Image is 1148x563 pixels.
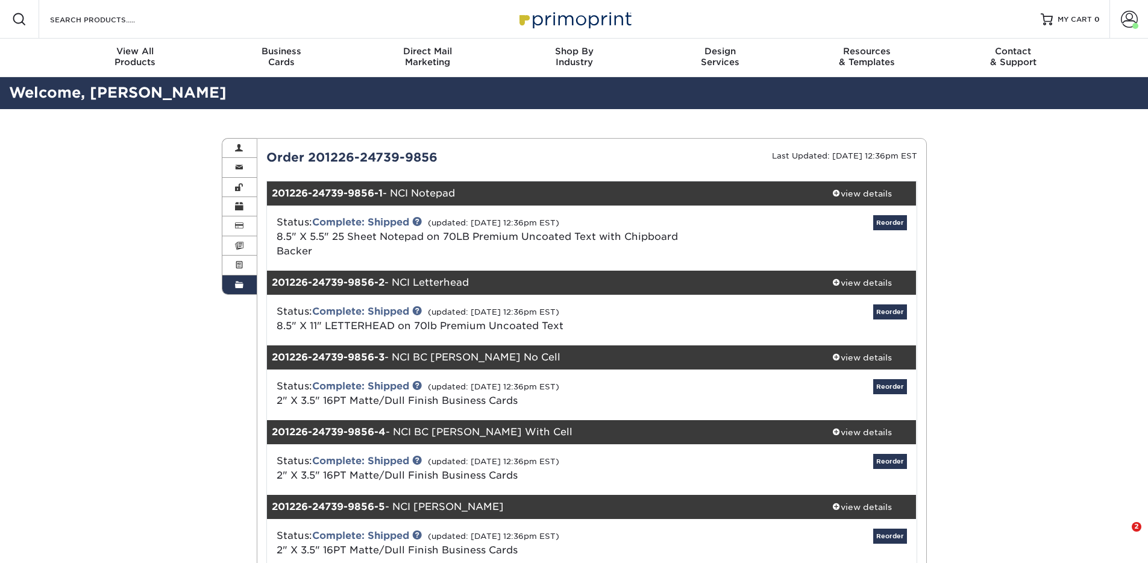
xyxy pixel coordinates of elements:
[428,218,559,227] small: (updated: [DATE] 12:36pm EST)
[1107,522,1136,551] iframe: Intercom live chat
[428,382,559,391] small: (updated: [DATE] 12:36pm EST)
[428,532,559,541] small: (updated: [DATE] 12:36pm EST)
[272,351,384,363] strong: 201226-24739-9856-3
[514,6,635,32] img: Primoprint
[312,216,409,228] a: Complete: Shipped
[501,46,647,57] span: Shop By
[62,39,209,77] a: View AllProducts
[312,455,409,467] a: Complete: Shipped
[794,46,940,68] div: & Templates
[277,231,678,257] a: 8.5" X 5.5" 25 Sheet Notepad on 70LB Premium Uncoated Text with Chipboard Backer
[208,46,354,57] span: Business
[208,46,354,68] div: Cards
[354,46,501,57] span: Direct Mail
[647,46,794,57] span: Design
[354,46,501,68] div: Marketing
[647,39,794,77] a: DesignServices
[267,181,808,206] div: - NCI Notepad
[808,345,917,370] a: view details
[267,420,808,444] div: - NCI BC [PERSON_NAME] With Cell
[268,304,700,333] div: Status:
[267,345,808,370] div: - NCI BC [PERSON_NAME] No Cell
[808,501,917,513] div: view details
[312,306,409,317] a: Complete: Shipped
[501,39,647,77] a: Shop ByIndustry
[940,46,1087,57] span: Contact
[272,187,383,199] strong: 201226-24739-9856-1
[277,395,518,406] a: 2" X 3.5" 16PT Matte/Dull Finish Business Cards
[794,46,940,57] span: Resources
[49,12,166,27] input: SEARCH PRODUCTS.....
[268,454,700,483] div: Status:
[267,495,808,519] div: - NCI [PERSON_NAME]
[268,215,700,259] div: Status:
[873,215,907,230] a: Reorder
[354,39,501,77] a: Direct MailMarketing
[808,181,917,206] a: view details
[1132,522,1141,532] span: 2
[277,544,518,556] a: 2" X 3.5" 16PT Matte/Dull Finish Business Cards
[428,307,559,316] small: (updated: [DATE] 12:36pm EST)
[772,151,917,160] small: Last Updated: [DATE] 12:36pm EST
[808,271,917,295] a: view details
[208,39,354,77] a: BusinessCards
[428,457,559,466] small: (updated: [DATE] 12:36pm EST)
[267,271,808,295] div: - NCI Letterhead
[808,351,917,363] div: view details
[808,277,917,289] div: view details
[257,148,592,166] div: Order 201226-24739-9856
[808,426,917,438] div: view details
[272,501,385,512] strong: 201226-24739-9856-5
[940,39,1087,77] a: Contact& Support
[272,426,386,438] strong: 201226-24739-9856-4
[873,529,907,544] a: Reorder
[62,46,209,68] div: Products
[272,277,384,288] strong: 201226-24739-9856-2
[808,420,917,444] a: view details
[873,304,907,319] a: Reorder
[940,46,1087,68] div: & Support
[873,379,907,394] a: Reorder
[808,187,917,200] div: view details
[808,495,917,519] a: view details
[873,454,907,469] a: Reorder
[794,39,940,77] a: Resources& Templates
[312,380,409,392] a: Complete: Shipped
[1058,14,1092,25] span: MY CART
[277,470,518,481] a: 2" X 3.5" 16PT Matte/Dull Finish Business Cards
[268,529,700,558] div: Status:
[647,46,794,68] div: Services
[312,530,409,541] a: Complete: Shipped
[501,46,647,68] div: Industry
[62,46,209,57] span: View All
[268,379,700,408] div: Status:
[277,320,563,332] a: 8.5" X 11" LETTERHEAD on 70lb Premium Uncoated Text
[1094,15,1100,24] span: 0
